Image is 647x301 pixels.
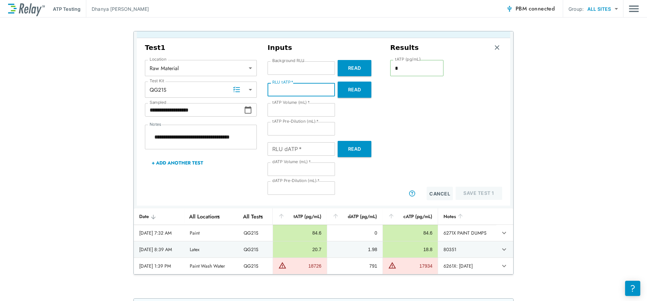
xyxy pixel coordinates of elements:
h3: Inputs [268,43,379,52]
span: connected [529,5,555,12]
img: Connected Icon [506,5,513,12]
label: Sampled [150,100,166,105]
p: Group: [568,5,584,12]
img: Remove [494,44,500,51]
div: 84.6 [388,230,432,236]
img: Warning [278,261,286,269]
td: Latex [184,241,238,258]
div: 791 [333,263,377,269]
button: + Add Another Test [145,155,210,171]
button: expand row [498,227,510,239]
button: Read [338,82,371,98]
label: Background RLU [272,58,304,63]
label: tATP (pg/mL) [395,57,421,62]
button: PBM connected [503,2,557,16]
img: Drawer Icon [629,2,639,15]
td: 6261X: [DATE] [438,258,496,274]
div: QG21S [145,83,257,96]
h3: Results [390,43,419,52]
td: Paint [184,225,238,241]
div: 18.8 [388,246,432,253]
div: 20.7 [278,246,321,253]
p: Dhanya [PERSON_NAME] [92,5,149,12]
div: dATP (pg/mL) [332,212,377,220]
div: 1.98 [333,246,377,253]
th: Date [134,208,184,225]
div: [DATE] 7:32 AM [139,230,179,236]
td: QG21S [238,225,273,241]
label: Notes [150,122,161,127]
div: 0 [333,230,377,236]
td: QG21S [238,241,273,258]
td: QG21S [238,258,273,274]
div: [DATE] 8:39 AM [139,246,179,253]
div: Notes [443,212,490,220]
h3: Test 1 [145,43,257,52]
div: tATP (pg/mL) [278,212,321,220]
button: Main menu [629,2,639,15]
div: 18726 [288,263,321,269]
iframe: Resource center [625,281,640,296]
img: LuminUltra Relay [8,2,45,16]
button: Cancel [427,187,453,200]
div: [DATE] 1:39 PM [139,263,179,269]
button: Read [338,141,371,157]
td: Paint Wash Water [184,258,238,274]
label: dATP Volume (mL) [272,159,311,164]
span: PBM [516,4,555,13]
label: tATP Volume (mL) [272,100,310,105]
label: tATP Pre-Dilution (mL) [272,119,318,124]
div: 84.6 [278,230,321,236]
div: 17934 [398,263,432,269]
label: Location [150,57,166,62]
div: cATP (pg/mL) [388,212,432,220]
td: 6271X PAINT DUMPS [438,225,496,241]
label: dATP Pre-Dilution (mL) [272,178,319,183]
p: ATP Testing [53,5,81,12]
button: expand row [498,260,510,272]
img: Warning [388,261,396,269]
div: All Locations [184,210,224,223]
div: Raw Material [145,61,257,75]
td: 80351 [438,241,496,258]
button: Read [338,60,371,76]
button: expand row [498,244,510,255]
label: Test Kit [150,79,164,83]
label: RLU tATP [272,80,293,85]
input: Choose date, selected date is Sep 3, 2025 [145,103,244,117]
div: All Tests [238,210,268,223]
table: sticky table [134,208,513,274]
